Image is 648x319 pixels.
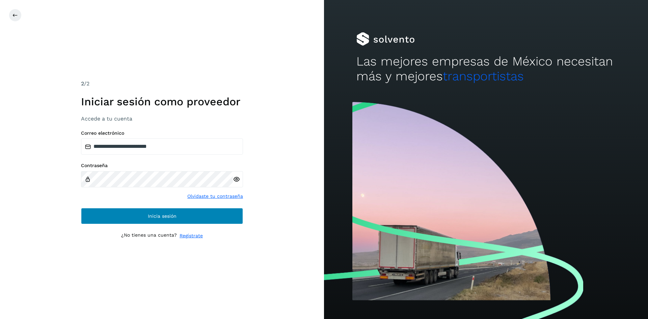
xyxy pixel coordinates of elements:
button: Inicia sesión [81,208,243,224]
a: Olvidaste tu contraseña [187,193,243,200]
label: Correo electrónico [81,130,243,136]
h1: Iniciar sesión como proveedor [81,95,243,108]
h3: Accede a tu cuenta [81,115,243,122]
h2: Las mejores empresas de México necesitan más y mejores [356,54,616,84]
a: Regístrate [180,232,203,239]
p: ¿No tienes una cuenta? [121,232,177,239]
span: 2 [81,80,84,87]
div: /2 [81,80,243,88]
span: transportistas [443,69,524,83]
label: Contraseña [81,163,243,168]
span: Inicia sesión [148,214,177,218]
